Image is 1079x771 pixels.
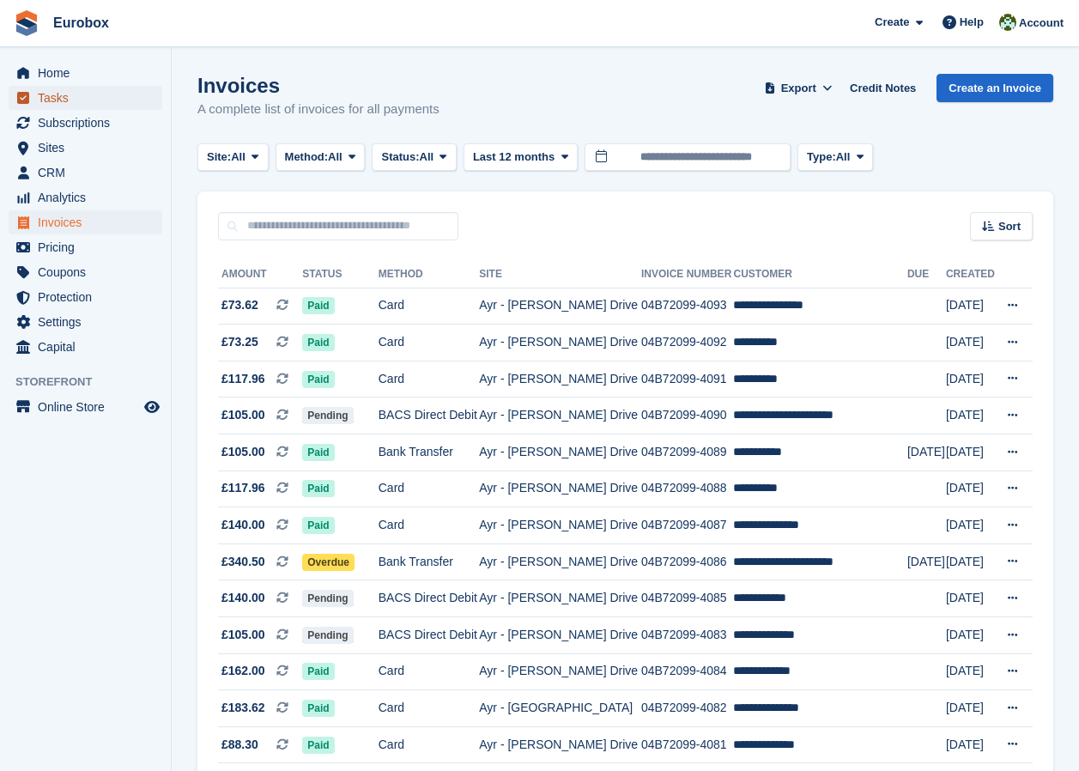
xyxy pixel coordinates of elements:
[379,617,480,654] td: BACS Direct Debit
[9,185,162,209] a: menu
[946,690,996,727] td: [DATE]
[946,507,996,544] td: [DATE]
[221,516,265,534] span: £140.00
[276,143,366,172] button: Method: All
[379,470,480,507] td: Card
[946,398,996,434] td: [DATE]
[379,580,480,617] td: BACS Direct Debit
[302,297,334,314] span: Paid
[464,143,578,172] button: Last 12 months
[807,149,836,166] span: Type:
[946,617,996,654] td: [DATE]
[9,210,162,234] a: menu
[473,149,555,166] span: Last 12 months
[761,74,836,102] button: Export
[641,653,734,690] td: 04B72099-4084
[38,161,141,185] span: CRM
[641,580,734,617] td: 04B72099-4085
[15,373,171,391] span: Storefront
[797,143,873,172] button: Type: All
[221,296,258,314] span: £73.62
[38,310,141,334] span: Settings
[379,507,480,544] td: Card
[9,136,162,160] a: menu
[302,261,378,288] th: Status
[479,617,641,654] td: Ayr - [PERSON_NAME] Drive
[9,61,162,85] a: menu
[221,479,265,497] span: £117.96
[946,470,996,507] td: [DATE]
[379,434,480,471] td: Bank Transfer
[372,143,456,172] button: Status: All
[946,361,996,398] td: [DATE]
[479,261,641,288] th: Site
[46,9,116,37] a: Eurobox
[38,136,141,160] span: Sites
[479,580,641,617] td: Ayr - [PERSON_NAME] Drive
[221,333,258,351] span: £73.25
[302,371,334,388] span: Paid
[946,653,996,690] td: [DATE]
[221,589,265,607] span: £140.00
[641,617,734,654] td: 04B72099-4083
[1019,15,1064,32] span: Account
[479,726,641,763] td: Ayr - [PERSON_NAME] Drive
[379,398,480,434] td: BACS Direct Debit
[221,662,265,680] span: £162.00
[907,261,946,288] th: Due
[221,699,265,717] span: £183.62
[479,434,641,471] td: Ayr - [PERSON_NAME] Drive
[479,325,641,361] td: Ayr - [PERSON_NAME] Drive
[379,726,480,763] td: Card
[285,149,329,166] span: Method:
[379,653,480,690] td: Card
[302,517,334,534] span: Paid
[38,61,141,85] span: Home
[641,325,734,361] td: 04B72099-4092
[379,261,480,288] th: Method
[38,86,141,110] span: Tasks
[221,626,265,644] span: £105.00
[641,434,734,471] td: 04B72099-4089
[946,261,996,288] th: Created
[836,149,851,166] span: All
[946,726,996,763] td: [DATE]
[479,507,641,544] td: Ayr - [PERSON_NAME] Drive
[38,395,141,419] span: Online Store
[231,149,246,166] span: All
[302,700,334,717] span: Paid
[641,261,734,288] th: Invoice Number
[641,726,734,763] td: 04B72099-4081
[875,14,909,31] span: Create
[641,543,734,580] td: 04B72099-4086
[197,100,439,119] p: A complete list of invoices for all payments
[379,690,480,727] td: Card
[907,434,946,471] td: [DATE]
[946,580,996,617] td: [DATE]
[9,86,162,110] a: menu
[379,361,480,398] td: Card
[207,149,231,166] span: Site:
[38,335,141,359] span: Capital
[381,149,419,166] span: Status:
[379,543,480,580] td: Bank Transfer
[479,470,641,507] td: Ayr - [PERSON_NAME] Drive
[907,543,946,580] td: [DATE]
[221,370,265,388] span: £117.96
[946,434,996,471] td: [DATE]
[479,288,641,325] td: Ayr - [PERSON_NAME] Drive
[479,361,641,398] td: Ayr - [PERSON_NAME] Drive
[142,397,162,417] a: Preview store
[9,310,162,334] a: menu
[479,653,641,690] td: Ayr - [PERSON_NAME] Drive
[937,74,1053,102] a: Create an Invoice
[420,149,434,166] span: All
[302,480,334,497] span: Paid
[197,143,269,172] button: Site: All
[946,325,996,361] td: [DATE]
[302,590,353,607] span: Pending
[38,235,141,259] span: Pricing
[14,10,39,36] img: stora-icon-8386f47178a22dfd0bd8f6a31ec36ba5ce8667c1dd55bd0f319d3a0aa187defe.svg
[302,663,334,680] span: Paid
[641,398,734,434] td: 04B72099-4090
